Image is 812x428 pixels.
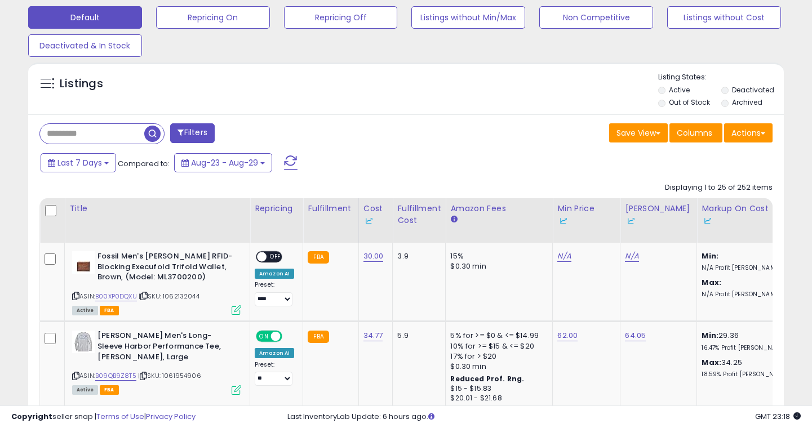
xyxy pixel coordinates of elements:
[702,357,721,368] b: Max:
[72,306,98,315] span: All listings currently available for purchase on Amazon
[69,203,245,215] div: Title
[28,34,142,57] button: Deactivated & In Stock
[732,97,762,107] label: Archived
[100,306,119,315] span: FBA
[255,361,294,386] div: Preset:
[284,6,398,29] button: Repricing Off
[625,215,636,226] img: InventoryLab Logo
[625,203,692,226] div: [PERSON_NAME]
[702,344,795,352] p: 16.47% Profit [PERSON_NAME]
[450,351,544,362] div: 17% for > $20
[397,251,437,261] div: 3.9
[72,385,98,395] span: All listings currently available for purchase on Amazon
[669,97,710,107] label: Out of Stock
[191,157,258,168] span: Aug-23 - Aug-29
[95,292,137,301] a: B00XP0DQXU
[702,203,799,226] div: Markup on Cost
[255,281,294,306] div: Preset:
[697,198,804,243] th: The percentage added to the cost of goods (COGS) that forms the calculator for Min & Max prices.
[450,384,544,394] div: $15 - $15.83
[450,374,524,384] b: Reduced Prof. Rng.
[96,411,144,422] a: Terms of Use
[450,394,544,403] div: $20.01 - $21.68
[450,261,544,271] div: $0.30 min
[450,362,544,372] div: $0.30 min
[257,332,271,341] span: ON
[557,215,569,226] img: InventoryLab Logo
[255,348,294,358] div: Amazon AI
[450,251,544,261] div: 15%
[170,123,214,143] button: Filters
[281,332,299,341] span: OFF
[724,123,773,142] button: Actions
[72,331,95,353] img: 41-OefbJFsL._SL40_.jpg
[100,385,119,395] span: FBA
[174,153,272,172] button: Aug-23 - Aug-29
[665,182,773,193] div: Displaying 1 to 25 of 252 items
[72,331,241,393] div: ASIN:
[308,331,329,343] small: FBA
[118,158,170,169] span: Compared to:
[669,123,722,142] button: Columns
[539,6,653,29] button: Non Competitive
[72,251,241,314] div: ASIN:
[397,331,437,341] div: 5.9
[411,6,525,29] button: Listings without Min/Max
[702,215,799,226] div: Some or all of the values in this column are provided from Inventory Lab.
[625,251,638,262] a: N/A
[609,123,668,142] button: Save View
[625,330,646,341] a: 64.05
[702,277,721,288] b: Max:
[625,215,692,226] div: Some or all of the values in this column are provided from Inventory Lab.
[255,203,298,215] div: Repricing
[702,330,718,341] b: Min:
[450,331,544,341] div: 5% for >= $0 & <= $14.99
[397,203,441,226] div: Fulfillment Cost
[156,6,270,29] button: Repricing On
[755,411,801,422] span: 2025-09-6 23:18 GMT
[11,412,196,422] div: seller snap | |
[363,251,384,262] a: 30.00
[97,251,234,286] b: Fossil Men's [PERSON_NAME] RFID-Blocking Execufold Trifold Wallet, Brown, (Model: ML3700200)
[146,411,196,422] a: Privacy Policy
[255,269,294,279] div: Amazon AI
[287,412,801,422] div: Last InventoryLab Update: 6 hours ago.
[138,371,201,380] span: | SKU: 1061954906
[11,411,52,422] strong: Copyright
[557,330,578,341] a: 62.00
[702,215,713,226] img: InventoryLab Logo
[267,252,285,262] span: OFF
[363,215,375,226] img: InventoryLab Logo
[557,251,571,262] a: N/A
[60,76,103,92] h5: Listings
[97,331,234,365] b: [PERSON_NAME] Men's Long-Sleeve Harbor Performance Tee, [PERSON_NAME], Large
[28,6,142,29] button: Default
[450,341,544,351] div: 10% for >= $15 & <= $20
[363,215,388,226] div: Some or all of the values in this column are provided from Inventory Lab.
[557,203,615,226] div: Min Price
[702,331,795,351] div: 29.36
[702,251,718,261] b: Min:
[41,153,116,172] button: Last 7 Days
[702,371,795,378] p: 18.59% Profit [PERSON_NAME]
[308,203,353,215] div: Fulfillment
[702,291,795,298] p: N/A Profit [PERSON_NAME]
[308,251,329,264] small: FBA
[72,251,95,274] img: 41wdDdNyO+L._SL40_.jpg
[95,371,136,381] a: B09QB9Z8T5
[57,157,102,168] span: Last 7 Days
[669,85,690,95] label: Active
[557,215,615,226] div: Some or all of the values in this column are provided from Inventory Lab.
[702,264,795,272] p: N/A Profit [PERSON_NAME]
[450,203,548,215] div: Amazon Fees
[139,292,199,301] span: | SKU: 1062132044
[363,330,383,341] a: 34.77
[450,215,457,225] small: Amazon Fees.
[702,358,795,378] div: 34.25
[732,85,774,95] label: Deactivated
[677,127,712,139] span: Columns
[667,6,781,29] button: Listings without Cost
[363,203,388,226] div: Cost
[658,72,784,83] p: Listing States:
